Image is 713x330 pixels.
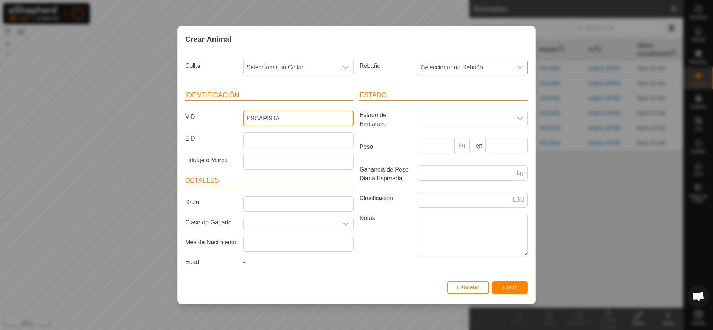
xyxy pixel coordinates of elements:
[492,281,528,294] button: Crear
[455,138,470,153] p-inputgroup-addon: kg
[356,138,415,156] label: Peso
[185,34,231,45] span: Crear Animal
[473,141,482,150] label: en
[359,90,528,101] header: Estado
[513,165,528,181] p-inputgroup-addon: kg
[503,285,517,290] span: Crear
[356,111,415,129] label: Estado de Embarazo
[185,176,354,186] header: Detalles
[243,259,245,265] span: -
[687,285,710,308] div: Chat abierto
[447,281,489,294] button: Cancelar
[418,60,513,75] span: Seleccionar un Rebaño
[182,111,240,123] label: VID
[185,90,354,101] header: Identificación
[338,60,353,75] div: dropdown trigger
[356,214,415,256] label: Notas
[457,285,479,290] span: Cancelar
[356,192,415,205] label: Clasificación
[182,60,240,72] label: Collar
[182,236,240,249] label: Mes de Nacimiento
[182,132,240,145] label: EID
[182,218,240,227] label: Clase de Ganado
[513,111,527,126] div: dropdown trigger
[356,60,415,72] label: Rebaño
[513,60,527,75] div: dropdown trigger
[182,196,240,209] label: Raza
[182,258,240,267] label: Edad
[510,192,528,208] p-inputgroup-addon: LSU
[356,165,415,183] label: Ganancia de Peso Diaria Esperada
[338,218,353,230] div: dropdown trigger
[244,60,338,75] span: Seleccionar un Collar
[182,154,240,167] label: Tatuaje o Marca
